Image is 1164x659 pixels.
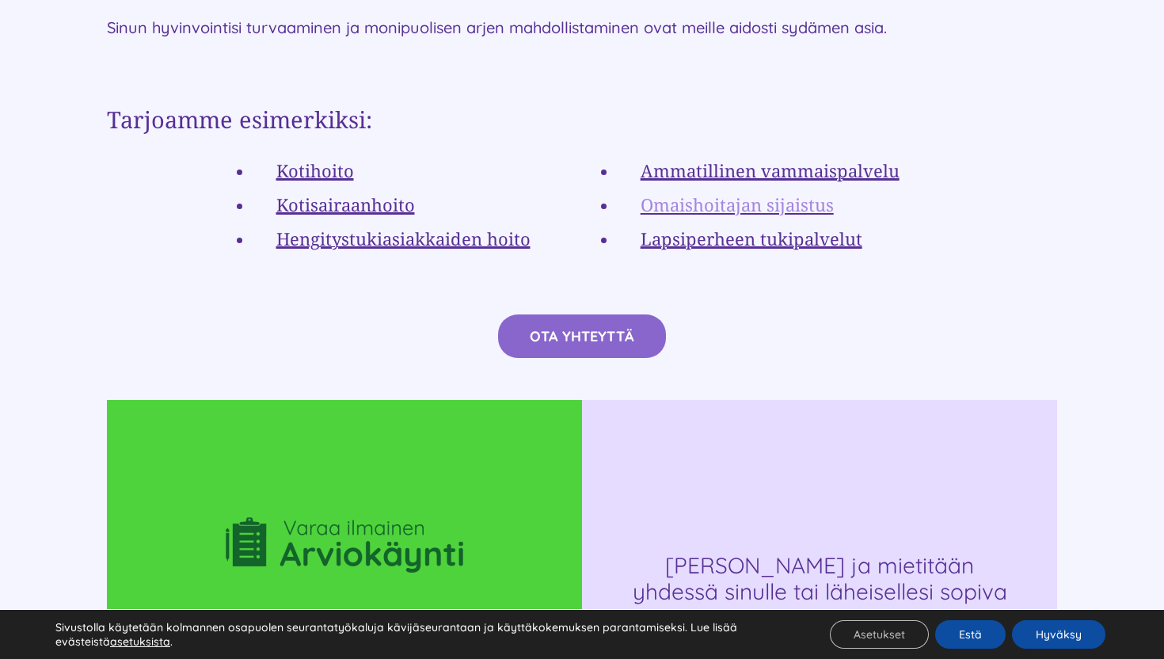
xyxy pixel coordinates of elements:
span: OTA YHTEYTTÄ [530,328,634,345]
button: asetuksista [110,634,170,649]
a: OTA YHTEYTTÄ [498,314,666,358]
a: Kotisairaanhoito [276,192,415,216]
button: Estä [935,620,1006,649]
a: Lapsiperheen tukipalvelut [641,227,862,250]
a: Omaishoitajan sijaistus [641,192,834,216]
a: Hengitystukiasiakkaiden hoito [276,227,531,250]
a: Kotihoito [276,158,354,182]
h4: [PERSON_NAME] ja mietitään yhdessä sinulle tai läheisellesi sopiva hoitokokonaisuus [630,552,1010,632]
h2: Tarjoamme esimerkiksi: [107,105,1057,135]
h4: Pyydä meidät kotikäynnille, niin arvioidaan tilanteesi yhdessä [178,606,511,659]
a: Ammatillinen vammaispalvelu [641,158,900,182]
button: Asetukset [830,620,929,649]
p: Sinun hyvinvointisi turvaaminen ja monipuolisen arjen mahdollistaminen ovat meille aidosti sydäme... [107,16,1057,40]
button: Hyväksy [1012,620,1105,649]
p: Sivustolla käytetään kolmannen osapuolen seurantatyökaluja kävijäseurantaan ja käyttäkokemuksen p... [55,620,792,649]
